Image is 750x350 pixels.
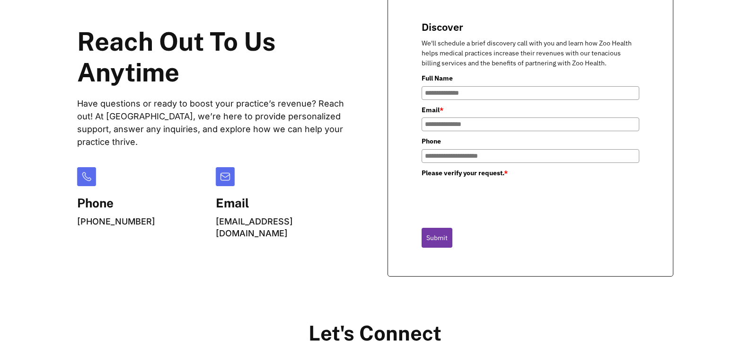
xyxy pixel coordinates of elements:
iframe: reCAPTCHA [422,180,565,217]
a: [PHONE_NUMBER] [77,216,155,226]
h5: Phone [77,196,155,210]
p: We'll schedule a brief discovery call with you and learn how Zoo Health helps medical practices i... [422,38,639,68]
label: Phone [422,136,639,146]
title: Discover [422,20,639,34]
label: Full Name [422,73,639,83]
h2: Let's Connect [309,321,441,346]
h5: Email [216,196,347,210]
p: Have questions or ready to boost your practice’s revenue? Reach out! At [GEOGRAPHIC_DATA], we’re ... [77,97,347,148]
label: Email [422,105,639,115]
label: Please verify your request. [422,168,639,178]
a: [EMAIL_ADDRESS][DOMAIN_NAME] [216,216,293,238]
button: Submit [422,228,452,248]
h2: Reach Out To Us Anytime [77,27,347,88]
